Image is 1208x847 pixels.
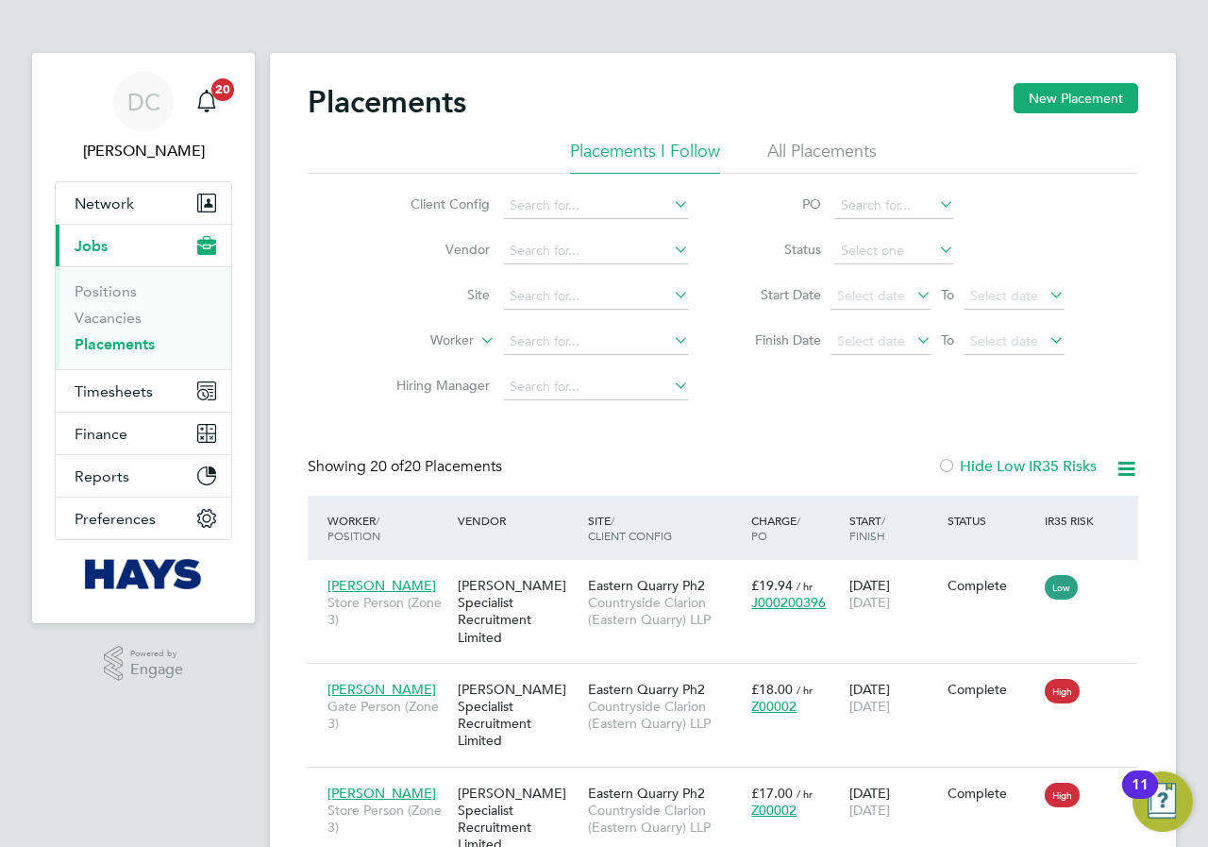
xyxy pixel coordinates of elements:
div: IR35 Risk [1040,503,1105,537]
div: [DATE] [845,671,943,724]
input: Search for... [503,283,689,310]
span: / Position [327,513,380,543]
span: [DATE] [849,698,890,715]
div: Status [943,503,1041,537]
li: All Placements [767,140,877,174]
label: Hide Low IR35 Risks [937,457,1097,476]
span: / Client Config [588,513,672,543]
a: Positions [75,282,137,300]
input: Search for... [503,238,689,264]
span: High [1045,679,1080,703]
button: Finance [56,413,231,454]
div: Showing [308,457,506,477]
span: Powered by [130,646,183,662]
span: 20 Placements [370,457,502,476]
span: [PERSON_NAME] [327,577,436,594]
span: Select date [970,287,1038,304]
span: £18.00 [751,681,793,698]
span: [PERSON_NAME] [327,785,436,802]
li: Placements I Follow [570,140,720,174]
div: [DATE] [845,567,943,620]
span: Finance [75,425,127,443]
span: DC [127,90,160,114]
div: Jobs [56,266,231,369]
h2: Placements [308,83,466,121]
label: Client Config [381,195,490,212]
a: Vacancies [75,309,142,327]
span: / PO [751,513,800,543]
label: Start Date [736,286,821,303]
input: Search for... [503,193,689,219]
button: Reports [56,455,231,497]
span: Eastern Quarry Ph2 [588,785,705,802]
a: Placements [75,335,155,353]
span: £17.00 [751,785,793,802]
span: [PERSON_NAME] [327,681,436,698]
div: 11 [1132,785,1149,809]
input: Search for... [503,329,689,355]
span: [DATE] [849,594,890,611]
span: Preferences [75,510,156,528]
a: 20 [188,72,226,132]
span: Eastern Quarry Ph2 [588,577,705,594]
span: J000200396 [751,594,826,611]
label: Status [736,241,821,258]
div: Worker [323,503,453,552]
span: Select date [970,332,1038,349]
span: 20 of [370,457,404,476]
span: Z00002 [751,698,797,715]
div: Charge [747,503,845,552]
a: DC[PERSON_NAME] [55,72,232,162]
button: Preferences [56,498,231,539]
span: Eastern Quarry Ph2 [588,681,705,698]
label: Worker [365,331,474,350]
label: Site [381,286,490,303]
img: hays-logo-retina.png [85,559,203,589]
span: Jobs [75,237,108,255]
button: Open Resource Center, 11 new notifications [1132,771,1193,832]
span: Danielle Croombs [55,140,232,162]
label: Vendor [381,241,490,258]
label: PO [736,195,821,212]
span: Store Person (Zone 3) [327,594,448,628]
a: Go to home page [55,559,232,589]
span: High [1045,783,1080,807]
span: To [935,328,960,352]
a: Powered byEngage [104,646,184,682]
input: Search for... [834,193,954,219]
div: Complete [948,681,1036,698]
span: Engage [130,662,183,678]
span: Network [75,195,134,212]
span: Store Person (Zone 3) [327,802,448,836]
span: Gate Person (Zone 3) [327,698,448,732]
div: [PERSON_NAME] Specialist Recruitment Limited [453,567,583,655]
a: [PERSON_NAME]Gate Person (Zone 3)[PERSON_NAME] Specialist Recruitment LimitedEastern Quarry Ph2Co... [323,670,1138,686]
div: Start [845,503,943,552]
span: / Finish [849,513,885,543]
div: Site [583,503,747,552]
label: Finish Date [736,331,821,348]
span: Select date [837,287,905,304]
span: / hr [797,579,813,593]
input: Select one [834,238,954,264]
div: Complete [948,785,1036,802]
span: Select date [837,332,905,349]
a: [PERSON_NAME]Store Person (Zone 3)[PERSON_NAME] Specialist Recruitment LimitedEastern Quarry Ph2C... [323,774,1138,790]
button: New Placement [1014,83,1138,113]
input: Search for... [503,374,689,400]
span: Countryside Clarion (Eastern Quarry) LLP [588,594,742,628]
div: Vendor [453,503,583,537]
span: / hr [797,683,813,697]
button: Network [56,182,231,224]
span: Countryside Clarion (Eastern Quarry) LLP [588,698,742,732]
span: Reports [75,467,129,485]
a: [PERSON_NAME]Store Person (Zone 3)[PERSON_NAME] Specialist Recruitment LimitedEastern Quarry Ph2C... [323,567,1138,583]
div: [DATE] [845,775,943,828]
span: Timesheets [75,382,153,400]
span: / hr [797,787,813,801]
nav: Main navigation [32,53,255,623]
span: To [935,282,960,307]
button: Timesheets [56,370,231,412]
span: [DATE] [849,802,890,819]
span: 20 [211,78,234,101]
